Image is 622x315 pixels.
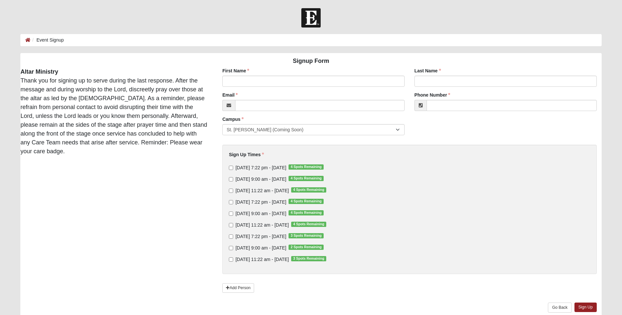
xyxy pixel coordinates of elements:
[20,68,58,75] strong: Altar Ministry
[229,200,233,204] input: [DATE] 7:22 pm - [DATE]4 Spots Remaining
[289,233,324,238] span: 3 Spots Remaining
[235,188,289,193] span: [DATE] 11:22 am - [DATE]
[291,256,326,261] span: 3 Spots Remaining
[229,212,233,216] input: [DATE] 9:00 am - [DATE]4 Spots Remaining
[229,234,233,239] input: [DATE] 7:22 pm - [DATE]3 Spots Remaining
[229,246,233,250] input: [DATE] 9:00 am - [DATE]2 Spots Remaining
[20,58,601,65] h4: Signup Form
[222,67,249,74] label: First Name
[229,177,233,181] input: [DATE] 9:00 am - [DATE]4 Spots Remaining
[229,166,233,170] input: [DATE] 7:22 pm - [DATE]4 Spots Remaining
[235,176,286,182] span: [DATE] 9:00 am - [DATE]
[30,37,64,44] li: Event Signup
[548,303,572,313] a: Go Back
[229,151,264,158] label: Sign Up Times
[301,8,321,28] img: Church of Eleven22 Logo
[289,164,324,170] span: 4 Spots Remaining
[222,92,238,98] label: Email
[235,245,286,250] span: [DATE] 9:00 am - [DATE]
[291,187,326,193] span: 4 Spots Remaining
[289,176,324,181] span: 4 Spots Remaining
[289,199,324,204] span: 4 Spots Remaining
[15,67,212,156] div: Thank you for signing up to serve during the last response. After the message and during worship ...
[235,257,289,262] span: [DATE] 11:22 am - [DATE]
[222,283,254,293] a: Add Person
[229,223,233,227] input: [DATE] 11:22 am - [DATE]4 Spots Remaining
[229,189,233,193] input: [DATE] 11:22 am - [DATE]4 Spots Remaining
[291,222,326,227] span: 4 Spots Remaining
[235,211,286,216] span: [DATE] 9:00 am - [DATE]
[235,234,286,239] span: [DATE] 7:22 pm - [DATE]
[235,199,286,205] span: [DATE] 7:22 pm - [DATE]
[574,303,597,312] a: Sign Up
[235,222,289,228] span: [DATE] 11:22 am - [DATE]
[414,92,451,98] label: Phone Number
[235,165,286,170] span: [DATE] 7:22 pm - [DATE]
[289,245,324,250] span: 2 Spots Remaining
[414,67,441,74] label: Last Name
[229,257,233,262] input: [DATE] 11:22 am - [DATE]3 Spots Remaining
[222,116,244,122] label: Campus
[289,210,324,215] span: 4 Spots Remaining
